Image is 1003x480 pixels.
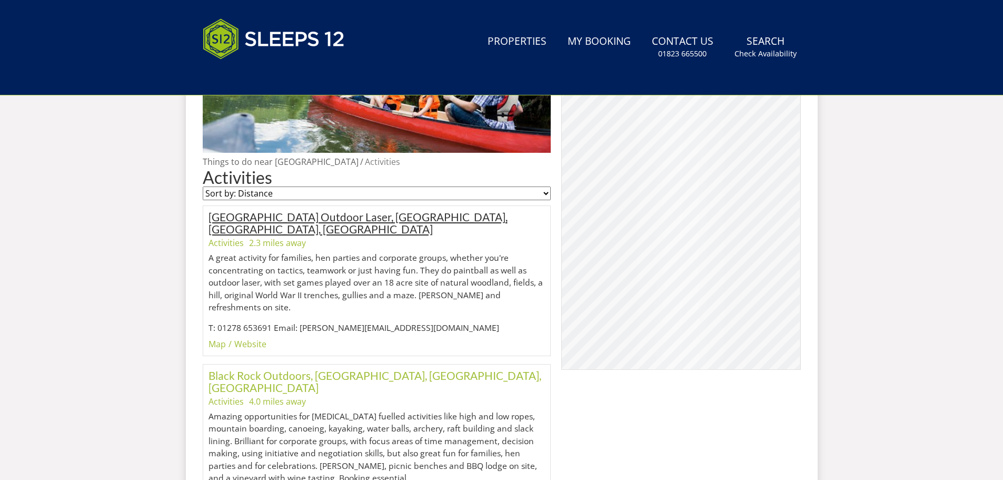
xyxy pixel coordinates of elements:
img: Sleeps 12 [203,13,345,65]
li: 4.0 miles away [249,395,306,408]
h1: Activities [203,168,551,187]
a: Black Rock Outdoors, [GEOGRAPHIC_DATA], [GEOGRAPHIC_DATA], [GEOGRAPHIC_DATA] [208,369,541,394]
a: Map [208,338,226,350]
p: A great activity for families, hen parties and corporate groups, whether you're concentrating on ... [208,252,545,314]
a: Activities [208,237,244,249]
a: Activities [208,396,244,407]
a: Website [234,338,266,350]
a: Properties [483,30,551,54]
p: T: 01278 653691 Email: [PERSON_NAME][EMAIL_ADDRESS][DOMAIN_NAME] [208,322,545,335]
li: 2.3 miles away [249,237,306,249]
a: Activities [365,156,400,168]
a: My Booking [563,30,635,54]
small: Check Availability [734,48,797,59]
canvas: Map [562,28,800,369]
iframe: Customer reviews powered by Trustpilot [197,72,308,81]
a: SearchCheck Availability [730,30,801,64]
a: Contact Us01823 665500 [648,30,718,64]
small: 01823 665500 [658,48,707,59]
a: Things to do near [GEOGRAPHIC_DATA] [203,156,359,168]
a: [GEOGRAPHIC_DATA] Outdoor Laser, [GEOGRAPHIC_DATA], [GEOGRAPHIC_DATA], [GEOGRAPHIC_DATA] [208,210,508,236]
